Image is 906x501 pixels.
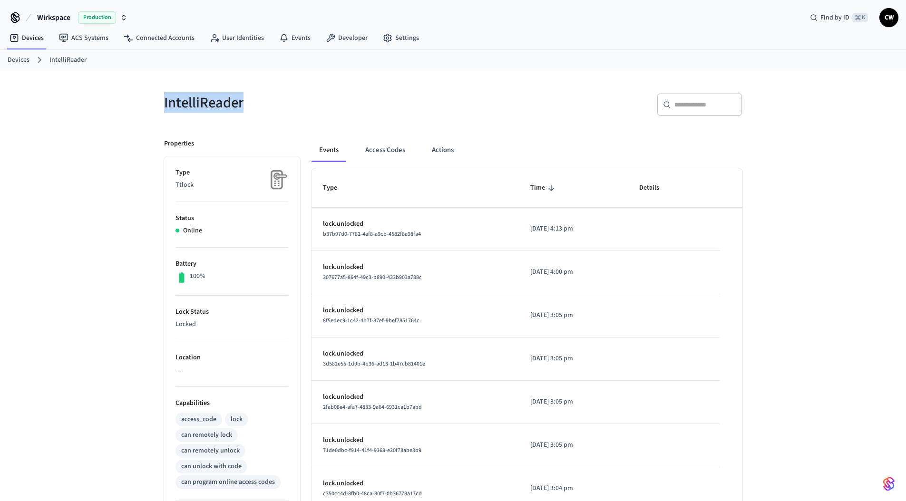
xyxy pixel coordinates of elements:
p: Lock Status [175,307,289,317]
div: ant example [312,139,742,162]
p: Locked [175,319,289,329]
span: b37b97d0-7782-4ef8-a9cb-4582f8a98fa4 [323,230,421,238]
img: Placeholder Lock Image [265,168,289,192]
span: ⌘ K [852,13,868,22]
span: Time [530,181,557,195]
p: [DATE] 3:05 pm [530,440,616,450]
p: Location [175,353,289,363]
span: Details [639,181,672,195]
span: CW [880,9,897,26]
span: 71de0dbc-f914-41f4-9368-e20f78abe3b9 [323,446,421,454]
a: Settings [375,29,427,47]
div: can remotely lock [181,430,232,440]
button: Access Codes [358,139,413,162]
p: lock.unlocked [323,219,507,229]
a: Devices [8,55,29,65]
p: lock.unlocked [323,479,507,489]
a: IntelliReader [49,55,87,65]
p: [DATE] 3:05 pm [530,310,616,320]
div: can unlock with code [181,462,242,472]
p: — [175,365,289,375]
a: Connected Accounts [116,29,202,47]
p: Type [175,168,289,178]
p: lock.unlocked [323,435,507,445]
span: Find by ID [820,13,849,22]
div: lock [231,414,243,424]
span: Production [78,11,116,24]
a: Devices [2,29,51,47]
span: 2fab08e4-afa7-4833-9a64-6931ca1b7abd [323,403,422,411]
p: [DATE] 3:04 pm [530,483,616,493]
span: 8f5edec9-1c42-4b7f-87ef-9bef7851764c [323,317,419,325]
div: access_code [181,414,216,424]
button: Actions [424,139,461,162]
p: Status [175,213,289,223]
p: Properties [164,139,194,149]
a: User Identities [202,29,272,47]
p: Capabilities [175,398,289,408]
p: lock.unlocked [323,306,507,316]
span: Type [323,181,350,195]
p: Battery [175,259,289,269]
p: [DATE] 3:05 pm [530,354,616,364]
span: 3d582e55-1d9b-4b36-ad13-1b47cb81401e [323,360,425,368]
p: 100% [190,271,205,281]
p: Online [183,226,202,236]
span: c350cc4d-8fb0-48ca-80f7-0b36778a17cd [323,490,422,498]
p: lock.unlocked [323,262,507,272]
button: CW [879,8,898,27]
p: lock.unlocked [323,349,507,359]
button: Events [312,139,346,162]
div: can remotely unlock [181,446,240,456]
p: [DATE] 4:13 pm [530,224,616,234]
span: Wirkspace [37,12,70,23]
p: lock.unlocked [323,392,507,402]
p: [DATE] 3:05 pm [530,397,616,407]
h5: IntelliReader [164,93,448,113]
a: Developer [318,29,375,47]
div: Find by ID⌘ K [802,9,876,26]
p: [DATE] 4:00 pm [530,267,616,277]
div: can program online access codes [181,477,275,487]
a: ACS Systems [51,29,116,47]
a: Events [272,29,318,47]
img: SeamLogoGradient.69752ec5.svg [883,476,895,491]
p: Ttlock [175,180,289,190]
span: 307677a5-864f-49c3-b890-433b903a788c [323,273,422,281]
